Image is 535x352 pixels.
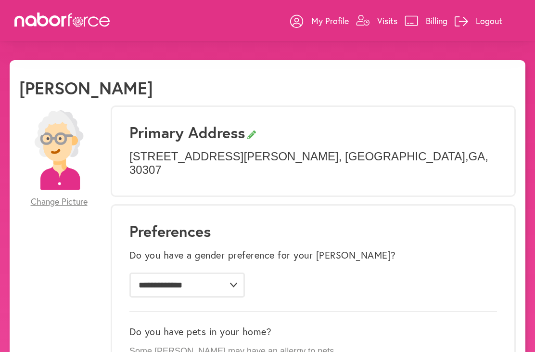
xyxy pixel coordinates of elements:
a: Visits [356,6,397,35]
h1: Preferences [129,222,497,240]
label: Do you have a gender preference for your [PERSON_NAME]? [129,249,396,261]
h3: Primary Address [129,123,497,142]
a: My Profile [290,6,349,35]
p: Billing [426,15,447,26]
a: Logout [455,6,502,35]
p: [STREET_ADDRESS][PERSON_NAME] , [GEOGRAPHIC_DATA] , GA , 30307 [129,150,497,178]
span: Change Picture [31,196,88,207]
p: My Profile [311,15,349,26]
a: Billing [405,6,447,35]
p: Visits [377,15,397,26]
h1: [PERSON_NAME] [19,78,153,98]
p: Logout [476,15,502,26]
label: Do you have pets in your home? [129,326,271,338]
img: efc20bcf08b0dac87679abea64c1faab.png [19,110,99,190]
